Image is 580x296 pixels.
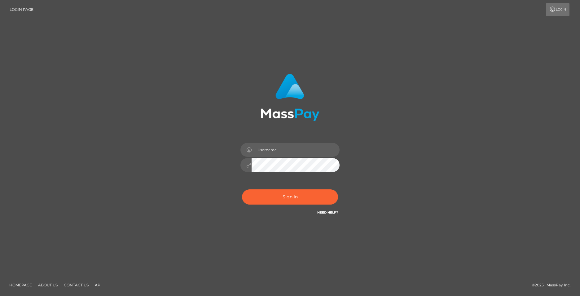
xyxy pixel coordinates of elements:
button: Sign in [242,189,338,205]
a: Login Page [10,3,33,16]
a: About Us [36,280,60,290]
a: Homepage [7,280,34,290]
a: Need Help? [317,210,338,214]
a: Login [546,3,569,16]
input: Username... [252,143,340,157]
img: MassPay Login [261,74,319,121]
div: © 2025 , MassPay Inc. [532,282,575,289]
a: API [92,280,104,290]
a: Contact Us [61,280,91,290]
